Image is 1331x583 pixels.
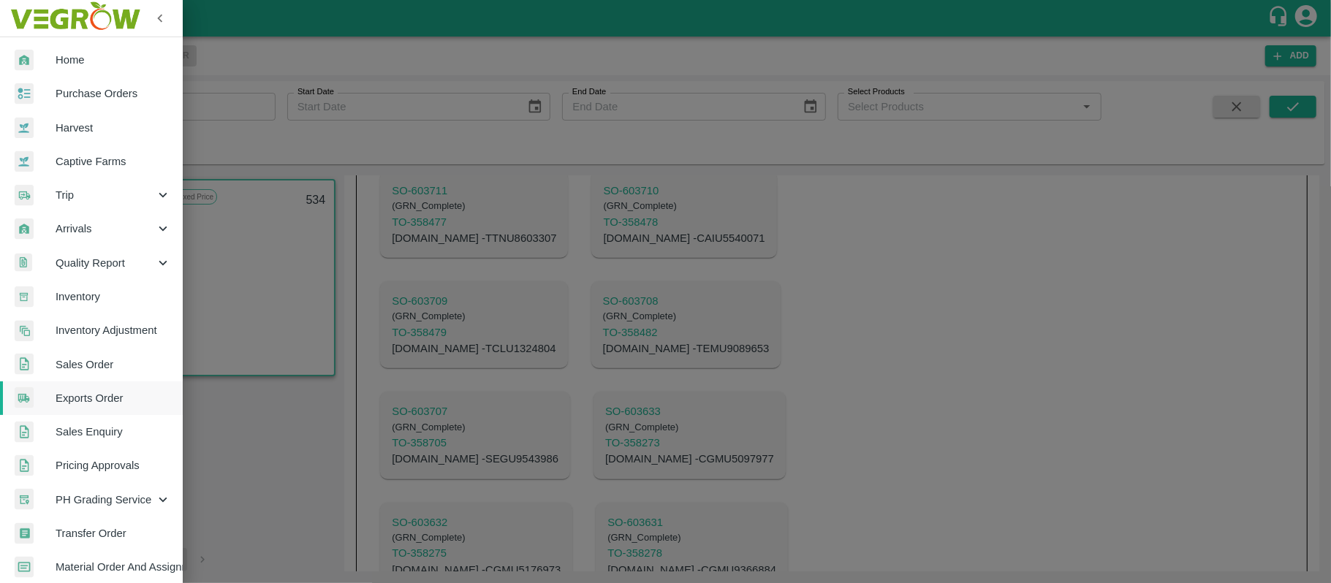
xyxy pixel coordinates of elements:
span: Harvest [56,120,171,136]
span: Sales Order [56,357,171,373]
img: sales [15,422,34,443]
span: Trip [56,187,155,203]
img: whTracker [15,489,34,510]
span: Inventory [56,289,171,305]
img: whInventory [15,286,34,308]
img: whTransfer [15,523,34,544]
img: shipments [15,387,34,408]
span: Sales Enquiry [56,424,171,440]
img: harvest [15,117,34,139]
span: Home [56,52,171,68]
span: Pricing Approvals [56,457,171,473]
img: sales [15,354,34,375]
img: reciept [15,83,34,104]
span: Material Order And Assignment [56,559,171,575]
span: Inventory Adjustment [56,322,171,338]
span: Transfer Order [56,525,171,541]
span: Quality Report [56,255,155,271]
img: delivery [15,185,34,206]
span: Purchase Orders [56,85,171,102]
span: PH Grading Service [56,492,155,508]
img: inventory [15,320,34,341]
img: harvest [15,150,34,172]
img: sales [15,455,34,476]
img: whArrival [15,50,34,71]
img: whArrival [15,218,34,240]
span: Arrivals [56,221,155,237]
span: Captive Farms [56,153,171,169]
span: Exports Order [56,390,171,406]
img: centralMaterial [15,557,34,578]
img: qualityReport [15,254,32,272]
